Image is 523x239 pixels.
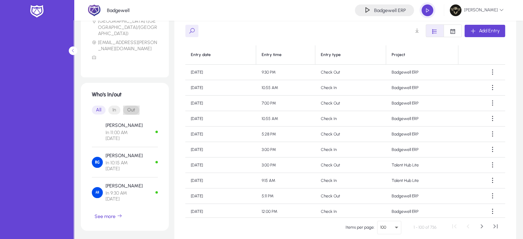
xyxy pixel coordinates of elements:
img: Mahmoud Samy [92,127,103,138]
td: 3:00 PM [256,142,315,157]
mat-button-toggle-group: Font Style [426,24,462,37]
td: Talent Hub Lite [386,157,458,173]
p: [PERSON_NAME] [106,183,143,189]
td: 5:11 PM [256,188,315,204]
button: In [108,106,120,115]
mat-paginator: Select page [185,217,505,237]
button: See more [92,210,125,222]
img: 77.jpg [450,4,461,16]
td: Badgewell ERP [386,204,458,219]
button: Add Entry [465,25,505,37]
td: Badgewell ERP [386,188,458,204]
span: In 10:15 AM [DATE] [106,160,143,172]
img: 2.png [88,4,101,17]
td: Check In [315,173,386,188]
td: 10:55 AM [256,80,315,96]
td: [DATE] [185,127,256,142]
td: Check In [315,80,386,96]
td: 3:00 PM [256,157,315,173]
td: Check Out [315,188,386,204]
button: All [92,106,106,115]
img: Ramez Garas [92,157,103,168]
td: Check Out [315,157,386,173]
td: [DATE] [185,157,256,173]
button: Out [123,106,139,115]
td: [DATE] [185,80,256,96]
div: Entry date [191,52,250,57]
td: Check In [315,142,386,157]
td: [DATE] [185,111,256,127]
span: Add Entry [479,28,500,34]
td: 7:00 PM [256,96,315,111]
button: Last page [489,220,502,234]
p: Badgewell [107,8,130,13]
td: Check Out [315,96,386,111]
div: Project [392,52,405,57]
span: [PERSON_NAME] [450,4,504,16]
div: 1 - 100 of 736 [414,224,436,231]
p: [PERSON_NAME] [106,153,143,159]
td: [DATE] [185,96,256,111]
td: 9:15 AM [256,173,315,188]
td: 5:28 PM [256,127,315,142]
td: 9:30 PM [256,65,315,80]
p: [PERSON_NAME] [106,122,143,128]
td: Badgewell ERP [386,142,458,157]
span: In 11:00 AM [DATE] [106,130,143,141]
div: Project [392,52,453,57]
li: [EMAIL_ADDRESS][PERSON_NAME][DOMAIN_NAME] [92,40,158,52]
td: Talent Hub Lite [386,173,458,188]
td: Badgewell ERP [386,80,458,96]
td: Check Out [315,127,386,142]
td: [DATE] [185,65,256,80]
td: [DATE] [185,204,256,219]
span: 100 [380,225,386,230]
td: 10:55 AM [256,111,315,127]
td: Check Out [315,65,386,80]
span: See more [95,213,122,219]
img: white-logo.png [28,4,45,19]
td: Check In [315,204,386,219]
td: Badgewell ERP [386,127,458,142]
h1: Who's In/out [92,91,158,98]
div: Entry type [321,52,380,57]
td: Check In [315,111,386,127]
button: [PERSON_NAME] [444,4,509,17]
td: [DATE] [185,173,256,188]
td: 12:00 PM [256,204,315,219]
img: Aleaa Hassan [92,187,103,198]
th: Entry time [256,45,315,65]
mat-button-toggle-group: Font Style [92,103,158,117]
button: Next page [475,220,489,234]
td: [DATE] [185,142,256,157]
td: Badgewell ERP [386,111,458,127]
span: In 9:30 AM [DATE] [106,190,143,202]
li: [GEOGRAPHIC_DATA] ([GEOGRAPHIC_DATA]/[GEOGRAPHIC_DATA]) [92,18,158,37]
td: Badgewell ERP [386,65,458,80]
h4: Badgewell ERP [374,8,406,13]
div: Items per page: [346,224,374,231]
div: Entry date [191,52,211,57]
div: Entry type [321,52,341,57]
td: Badgewell ERP [386,96,458,111]
td: [DATE] [185,188,256,204]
